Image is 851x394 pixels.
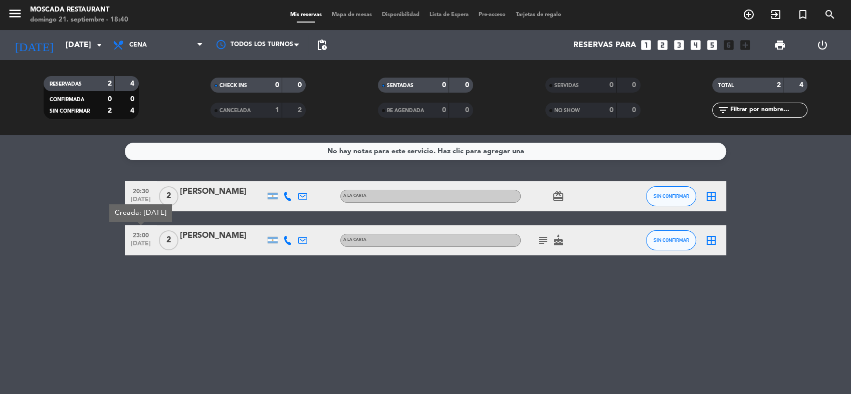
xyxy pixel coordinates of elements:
strong: 2 [776,82,780,89]
i: card_giftcard [552,190,564,202]
span: TOTAL [718,83,734,88]
strong: 4 [130,107,136,114]
strong: 0 [465,82,471,89]
i: search [824,9,836,21]
i: cake [552,234,564,246]
span: SIN CONFIRMAR [654,193,689,199]
strong: 4 [799,82,805,89]
strong: 0 [609,107,613,114]
i: border_all [705,190,717,202]
div: [PERSON_NAME] [180,185,265,198]
div: [PERSON_NAME] [180,229,265,242]
span: 2 [159,186,178,206]
div: No hay notas para este servicio. Haz clic para agregar una [327,146,524,157]
i: looks_4 [689,39,702,52]
i: turned_in_not [797,9,809,21]
span: [DATE] [128,196,153,208]
span: Pre-acceso [474,12,511,18]
span: SERVIDAS [554,83,579,88]
i: border_all [705,234,717,246]
strong: 2 [108,80,112,87]
i: exit_to_app [770,9,782,21]
span: Mis reservas [285,12,327,18]
i: subject [537,234,549,246]
strong: 0 [108,96,112,103]
span: Cena [129,42,147,49]
span: print [774,39,786,51]
span: Tarjetas de regalo [511,12,566,18]
span: CANCELADA [220,108,251,113]
span: RESERVADAS [50,82,82,87]
i: [DATE] [8,34,61,56]
span: A LA CARTA [343,194,366,198]
input: Filtrar por nombre... [729,105,807,116]
span: CONFIRMADA [50,97,84,102]
strong: 0 [298,82,304,89]
strong: 0 [442,107,446,114]
strong: 1 [275,107,279,114]
div: Moscada Restaurant [30,5,128,15]
span: 20:30 [128,185,153,196]
i: looks_two [656,39,669,52]
span: SIN CONFIRMAR [50,109,90,114]
button: SIN CONFIRMAR [646,230,696,250]
span: 2 [159,230,178,250]
strong: 0 [465,107,471,114]
i: looks_one [640,39,653,52]
strong: 0 [632,82,638,89]
strong: 0 [442,82,446,89]
span: [DATE] [128,240,153,252]
strong: 0 [609,82,613,89]
button: SIN CONFIRMAR [646,186,696,206]
span: Lista de Espera [424,12,474,18]
span: RE AGENDADA [387,108,424,113]
span: Disponibilidad [377,12,424,18]
strong: 4 [130,80,136,87]
i: looks_3 [673,39,686,52]
strong: 0 [130,96,136,103]
span: 23:00 [128,229,153,240]
i: menu [8,6,23,21]
strong: 0 [632,107,638,114]
strong: 0 [275,82,279,89]
span: SIN CONFIRMAR [654,237,689,243]
i: arrow_drop_down [93,39,105,51]
span: NO SHOW [554,108,580,113]
strong: 2 [108,107,112,114]
i: add_circle_outline [743,9,755,21]
i: looks_5 [706,39,719,52]
span: Reservas para [573,41,636,50]
span: A LA CARTA [343,238,366,242]
span: CHECK INS [220,83,247,88]
div: Creada: [DATE] [109,204,172,222]
i: looks_6 [722,39,735,52]
span: Mapa de mesas [327,12,377,18]
strong: 2 [298,107,304,114]
div: LOG OUT [801,30,844,60]
i: power_settings_new [816,39,828,51]
button: menu [8,6,23,25]
span: SENTADAS [387,83,413,88]
div: domingo 21. septiembre - 18:40 [30,15,128,25]
i: add_box [739,39,752,52]
span: pending_actions [316,39,328,51]
i: filter_list [717,104,729,116]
